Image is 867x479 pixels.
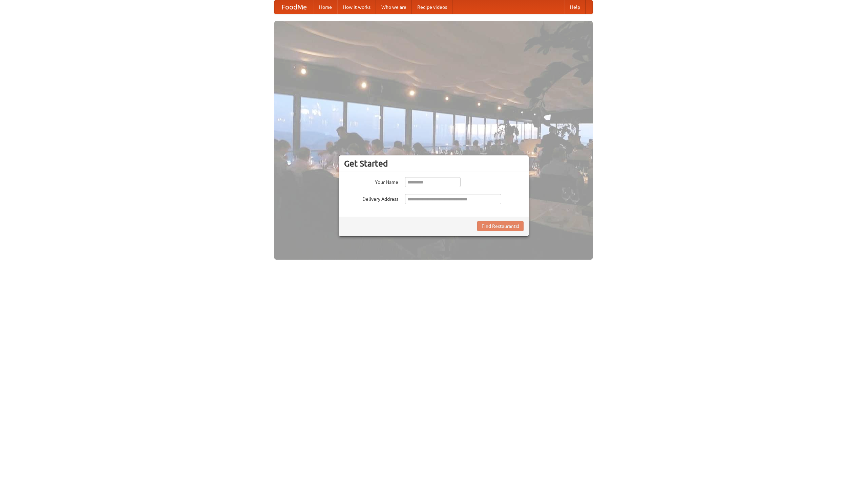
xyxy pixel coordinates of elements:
a: Recipe videos [412,0,452,14]
label: Delivery Address [344,194,398,202]
a: Help [565,0,586,14]
a: FoodMe [275,0,314,14]
a: How it works [337,0,376,14]
a: Home [314,0,337,14]
h3: Get Started [344,158,524,169]
label: Your Name [344,177,398,186]
a: Who we are [376,0,412,14]
button: Find Restaurants! [477,221,524,231]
